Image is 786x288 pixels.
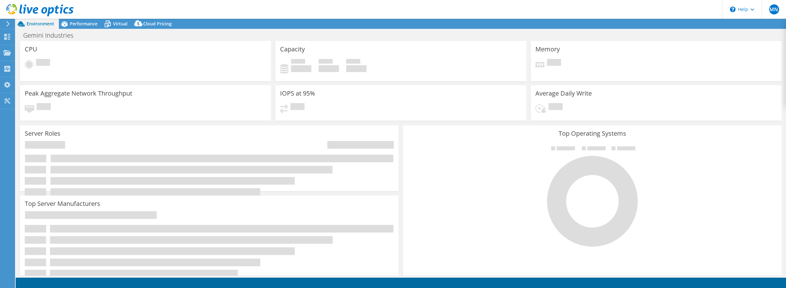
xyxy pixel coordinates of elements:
[36,59,50,67] span: Pending
[280,46,305,53] h3: Capacity
[25,90,132,97] h3: Peak Aggregate Network Throughput
[37,103,51,112] span: Pending
[319,65,339,72] h4: 0 GiB
[25,130,60,137] h3: Server Roles
[25,46,37,53] h3: CPU
[290,103,305,112] span: Pending
[730,7,736,12] svg: \n
[346,59,360,65] span: Total
[291,65,311,72] h4: 0 GiB
[113,21,128,27] span: Virtual
[143,21,172,27] span: Cloud Pricing
[291,59,305,65] span: Used
[547,59,561,67] span: Pending
[549,103,563,112] span: Pending
[70,21,97,27] span: Performance
[769,4,779,14] span: MN
[535,46,560,53] h3: Memory
[319,59,333,65] span: Free
[346,65,367,72] h4: 0 GiB
[280,90,315,97] h3: IOPS at 95%
[27,21,54,27] span: Environment
[408,130,777,137] h3: Top Operating Systems
[535,90,592,97] h3: Average Daily Write
[20,32,83,39] h1: Gemini Industries
[25,200,100,207] h3: Top Server Manufacturers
